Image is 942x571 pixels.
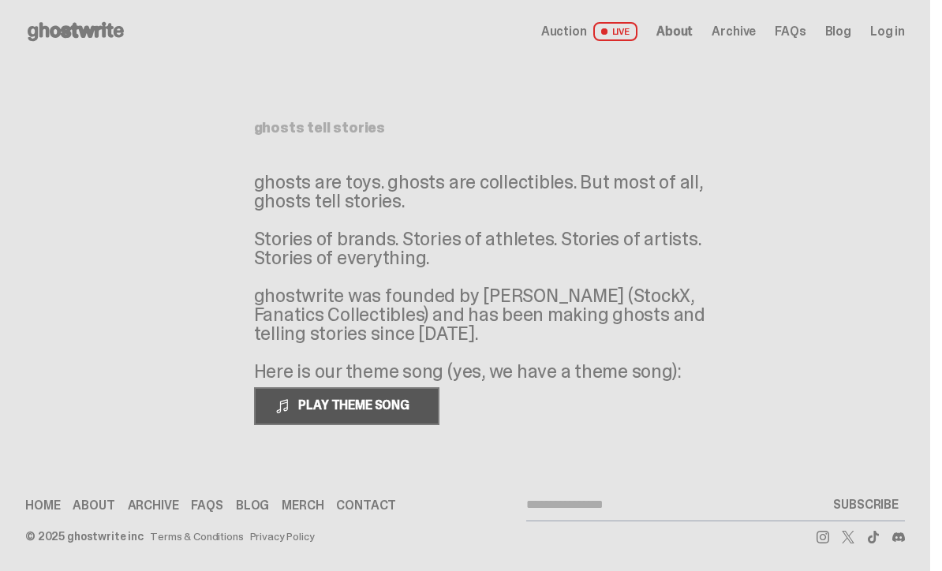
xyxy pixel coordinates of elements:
span: PLAY THEME SONG [292,397,419,413]
p: ghosts are toys. ghosts are collectibles. But most of all, ghosts tell stories. Stories of brands... [254,173,727,381]
a: Home [25,499,60,512]
a: FAQs [775,25,806,38]
a: About [656,25,693,38]
a: Archive [712,25,756,38]
a: Blog [825,25,851,38]
a: Terms & Conditions [150,531,243,542]
div: © 2025 ghostwrite inc [25,531,144,542]
h1: ghosts tell stories [254,121,677,135]
a: FAQs [191,499,222,512]
a: Merch [282,499,323,512]
a: Auction LIVE [541,22,637,41]
span: LIVE [593,22,638,41]
a: Log in [870,25,905,38]
span: Auction [541,25,587,38]
a: Blog [236,499,269,512]
a: Privacy Policy [250,531,315,542]
button: PLAY THEME SONG [254,387,439,425]
a: Contact [336,499,396,512]
button: SUBSCRIBE [827,489,905,521]
a: About [73,499,114,512]
a: Archive [128,499,179,512]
